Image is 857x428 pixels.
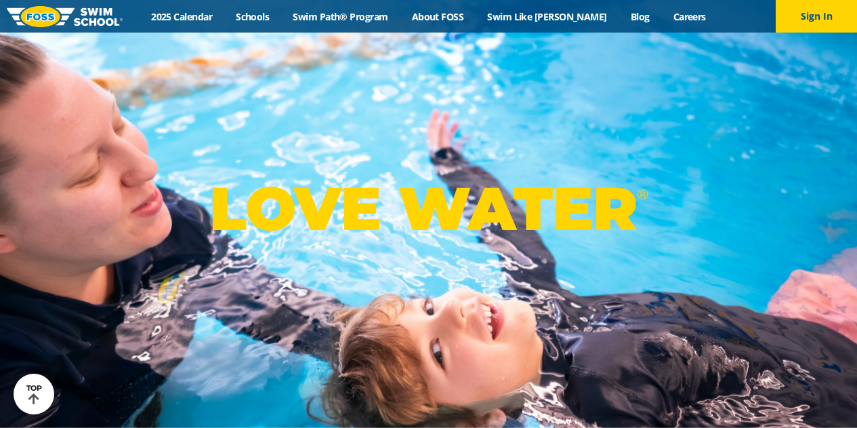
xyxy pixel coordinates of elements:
[619,10,661,23] a: Blog
[209,172,648,245] p: LOVE WATER
[400,10,476,23] a: About FOSS
[661,10,717,23] a: Careers
[7,6,123,27] img: FOSS Swim School Logo
[26,384,42,405] div: TOP
[140,10,224,23] a: 2025 Calendar
[224,10,281,23] a: Schools
[476,10,619,23] a: Swim Like [PERSON_NAME]
[637,186,648,203] sup: ®
[281,10,400,23] a: Swim Path® Program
